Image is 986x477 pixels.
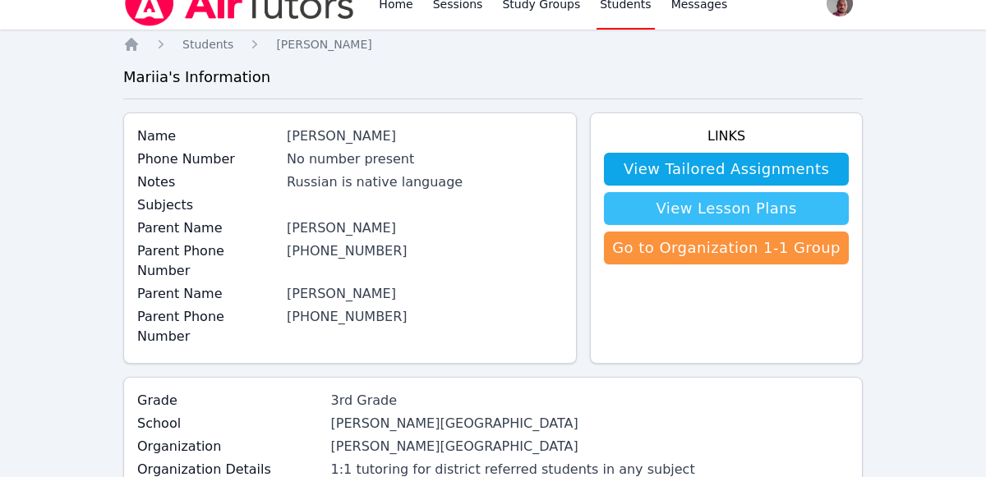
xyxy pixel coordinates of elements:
[331,414,695,433] div: [PERSON_NAME][GEOGRAPHIC_DATA]
[182,38,233,51] span: Students
[137,284,277,304] label: Parent Name
[137,149,277,169] label: Phone Number
[604,232,849,264] a: Go to Organization 1-1 Group
[137,414,321,433] label: School
[331,437,695,456] div: [PERSON_NAME][GEOGRAPHIC_DATA]
[137,126,277,146] label: Name
[287,284,563,304] div: [PERSON_NAME]
[287,172,563,192] div: Russian is native language
[137,391,321,410] label: Grade
[276,38,371,51] span: [PERSON_NAME]
[276,36,371,53] a: [PERSON_NAME]
[604,126,849,146] h4: Links
[137,195,277,215] label: Subjects
[287,309,408,324] a: [PHONE_NUMBER]
[287,218,563,238] div: [PERSON_NAME]
[137,241,277,281] label: Parent Phone Number
[123,66,863,89] h3: Mariia 's Information
[287,126,563,146] div: [PERSON_NAME]
[123,36,863,53] nav: Breadcrumb
[287,243,408,259] a: [PHONE_NUMBER]
[604,192,849,225] a: View Lesson Plans
[137,218,277,238] label: Parent Name
[604,153,849,186] a: View Tailored Assignments
[287,149,563,169] div: No number present
[331,391,695,410] div: 3rd Grade
[137,307,277,346] label: Parent Phone Number
[137,172,277,192] label: Notes
[182,36,233,53] a: Students
[137,437,321,456] label: Organization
